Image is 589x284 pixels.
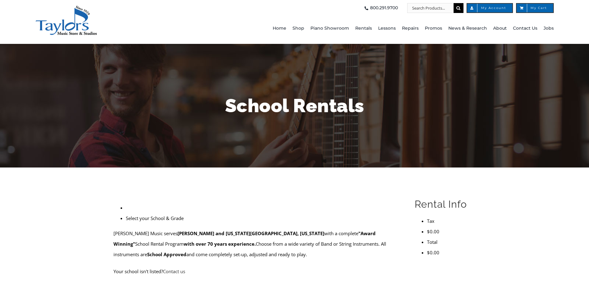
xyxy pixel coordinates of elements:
a: Lessons [378,13,396,44]
input: Search Products... [407,3,454,13]
span: Rentals [355,23,372,33]
span: Shop [292,23,304,33]
span: Lessons [378,23,396,33]
a: My Cart [516,3,554,13]
span: My Cart [523,6,547,10]
span: Piano Showroom [310,23,349,33]
strong: with over 70 years experience. [184,241,256,247]
a: Promos [425,13,442,44]
input: Search [454,3,463,13]
p: Your school isn't listed? [113,266,400,277]
span: Promos [425,23,442,33]
li: Total [427,237,476,247]
span: Repairs [402,23,419,33]
h2: Rental Info [415,198,476,211]
span: 800.291.9700 [370,3,398,13]
h1: School Rentals [114,93,476,119]
strong: School Approved [147,251,186,257]
span: My Account [473,6,506,10]
a: Jobs [544,13,554,44]
a: Repairs [402,13,419,44]
li: $0.00 [427,226,476,237]
span: Home [273,23,286,33]
a: Contact us [163,268,185,274]
span: Contact Us [513,23,537,33]
li: Select your School & Grade [126,213,400,223]
a: About [493,13,507,44]
a: Shop [292,13,304,44]
a: Piano Showroom [310,13,349,44]
li: Tax [427,216,476,226]
strong: [PERSON_NAME] and [US_STATE][GEOGRAPHIC_DATA], [US_STATE] [177,230,324,236]
a: My Account [467,3,513,13]
span: News & Research [448,23,487,33]
a: taylors-music-store-west-chester [35,5,97,11]
p: [PERSON_NAME] Music serves with a complete School Rental Program Choose from a wide variety of Ba... [113,228,400,260]
nav: Top Right [170,3,554,13]
span: Jobs [544,23,554,33]
a: Rentals [355,13,372,44]
a: Home [273,13,286,44]
a: Contact Us [513,13,537,44]
a: 800.291.9700 [363,3,398,13]
li: $0.00 [427,247,476,258]
span: About [493,23,507,33]
a: News & Research [448,13,487,44]
nav: Main Menu [170,13,554,44]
